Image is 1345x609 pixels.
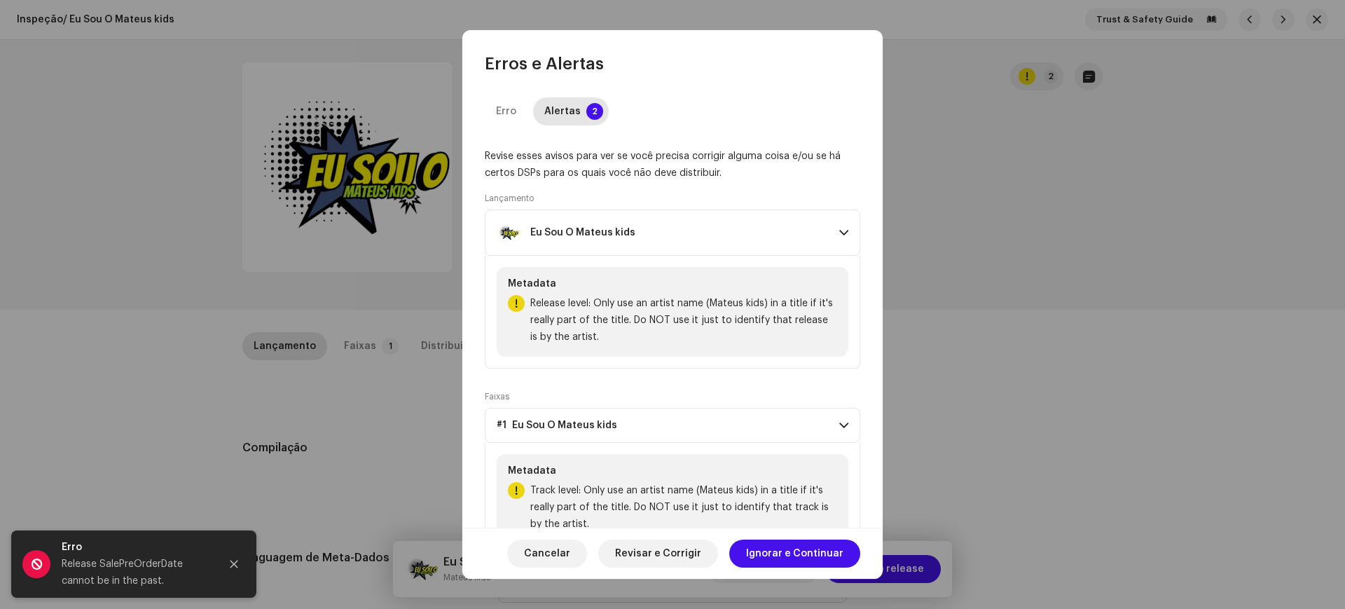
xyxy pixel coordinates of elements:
p-accordion-header: Eu Sou O Mateus kids [485,210,860,256]
p-accordion-header: #1 Eu Sou O Mateus kids [485,408,860,443]
button: Revisar e Corrigir [598,540,718,568]
div: Alertas [544,97,581,125]
span: Revisar e Corrigir [615,540,701,568]
div: Eu Sou O Mateus kids [530,227,635,238]
span: Track level: Only use an artist name (Mateus kids) in a title if it's really part of the title. D... [530,482,837,533]
button: Cancelar [507,540,587,568]
img: 7316ec2b-b5e8-49b2-973b-41fc5940ff24 [497,221,519,244]
span: Cancelar [524,540,570,568]
span: #1 Eu Sou O Mateus kids [497,420,617,431]
button: Ignorar e Continuar [729,540,860,568]
span: Ignorar e Continuar [746,540,843,568]
div: Metadata [508,278,837,289]
div: Erro [496,97,516,125]
div: Revise esses avisos para ver se você precisa corrigir alguma coisa e/ou se há certos DSPs para os... [485,148,860,182]
p-accordion-content: Eu Sou O Mateus kids [485,256,860,369]
label: Lançamento [485,193,534,204]
p-badge: 2 [586,103,603,120]
div: Metadata [508,465,837,477]
span: Release level: Only use an artist name (Mateus kids) in a title if it's really part of the title.... [530,295,837,345]
p-accordion-content: #1 Eu Sou O Mateus kids [485,443,860,556]
label: Faixas [485,391,509,402]
span: Erros e Alertas [485,53,604,75]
